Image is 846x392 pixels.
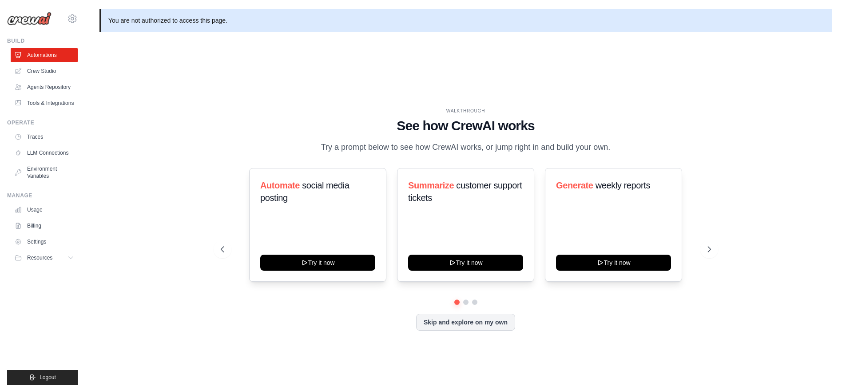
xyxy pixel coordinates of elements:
[7,192,78,199] div: Manage
[11,235,78,249] a: Settings
[99,9,832,32] p: You are not authorized to access this page.
[596,180,650,190] span: weekly reports
[40,374,56,381] span: Logout
[221,108,711,114] div: WALKTHROUGH
[7,370,78,385] button: Logout
[556,255,671,271] button: Try it now
[260,255,375,271] button: Try it now
[11,80,78,94] a: Agents Repository
[408,180,454,190] span: Summarize
[11,146,78,160] a: LLM Connections
[11,162,78,183] a: Environment Variables
[7,119,78,126] div: Operate
[408,180,522,203] span: customer support tickets
[416,314,515,331] button: Skip and explore on my own
[408,255,523,271] button: Try it now
[7,37,78,44] div: Build
[11,64,78,78] a: Crew Studio
[7,12,52,25] img: Logo
[11,48,78,62] a: Automations
[27,254,52,261] span: Resources
[11,219,78,233] a: Billing
[317,141,615,154] p: Try a prompt below to see how CrewAI works, or jump right in and build your own.
[11,251,78,265] button: Resources
[221,118,711,134] h1: See how CrewAI works
[11,130,78,144] a: Traces
[556,180,593,190] span: Generate
[11,203,78,217] a: Usage
[260,180,300,190] span: Automate
[11,96,78,110] a: Tools & Integrations
[260,180,350,203] span: social media posting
